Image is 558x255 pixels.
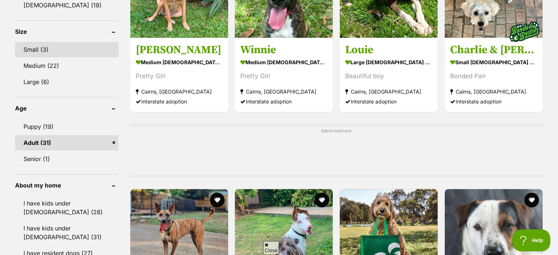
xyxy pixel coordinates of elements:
[136,43,223,57] h3: [PERSON_NAME]
[450,57,537,68] strong: small [DEMOGRAPHIC_DATA] Dog
[130,37,228,112] a: [PERSON_NAME] medium [DEMOGRAPHIC_DATA] Dog Pretty Girl Cairns, [GEOGRAPHIC_DATA] Interstate adop...
[240,87,327,96] strong: Cairns, [GEOGRAPHIC_DATA]
[15,74,118,90] a: Large (6)
[345,43,432,57] h3: Louie
[235,37,333,112] a: Winnie medium [DEMOGRAPHIC_DATA] Dog Pretty Girl Cairns, [GEOGRAPHIC_DATA] Interstate adoption
[263,241,279,254] span: Close
[240,57,327,68] strong: medium [DEMOGRAPHIC_DATA] Dog
[130,124,543,177] div: Advertisement
[136,96,223,106] div: Interstate adoption
[15,119,118,134] a: Puppy (19)
[524,193,539,207] button: favourite
[15,196,118,220] a: I have kids under [DEMOGRAPHIC_DATA] (28)
[450,96,537,106] div: Interstate adoption
[314,193,329,207] button: favourite
[136,87,223,96] strong: Cairns, [GEOGRAPHIC_DATA]
[15,221,118,245] a: I have kids under [DEMOGRAPHIC_DATA] (31)
[450,43,537,57] h3: Charlie & [PERSON_NAME]
[15,42,118,57] a: Small (3)
[240,43,327,57] h3: Winnie
[506,13,543,50] img: bonded besties
[136,57,223,68] strong: medium [DEMOGRAPHIC_DATA] Dog
[15,151,118,167] a: Senior (1)
[136,71,223,81] div: Pretty Girl
[240,96,327,106] div: Interstate adoption
[450,87,537,96] strong: Cairns, [GEOGRAPHIC_DATA]
[450,71,537,81] div: Bonded Pair
[345,87,432,96] strong: Cairns, [GEOGRAPHIC_DATA]
[15,182,118,189] header: About my home
[345,57,432,68] strong: large [DEMOGRAPHIC_DATA] Dog
[15,135,118,150] a: Adult (31)
[15,58,118,73] a: Medium (22)
[15,28,118,35] header: Size
[15,105,118,112] header: Age
[345,96,432,106] div: Interstate adoption
[209,193,224,207] button: favourite
[512,229,551,251] iframe: Help Scout Beacon - Open
[445,37,543,112] a: Charlie & [PERSON_NAME] small [DEMOGRAPHIC_DATA] Dog Bonded Pair Cairns, [GEOGRAPHIC_DATA] Inters...
[340,37,438,112] a: Louie large [DEMOGRAPHIC_DATA] Dog Beautiful boy Cairns, [GEOGRAPHIC_DATA] Interstate adoption
[345,71,432,81] div: Beautiful boy
[240,71,327,81] div: Pretty Girl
